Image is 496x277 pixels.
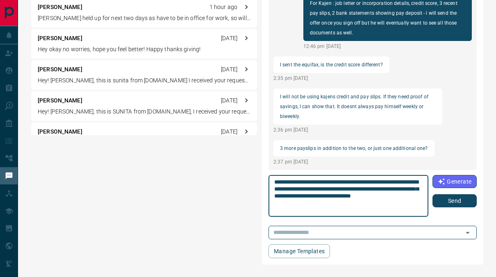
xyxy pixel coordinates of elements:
p: [PERSON_NAME] [38,65,82,74]
p: 12:46 pm [DATE] [303,43,472,50]
p: Hey okay no worries, hope you feel better! Happy thanks giving! [38,45,250,54]
p: 2:35 pm [DATE] [273,75,389,82]
p: I will not be using kajens credit and pay slips. If they need proof of savings, I can show that. ... [280,92,436,121]
button: Send [432,194,477,207]
button: Manage Templates [268,244,330,258]
button: Generate [432,175,477,188]
p: [PERSON_NAME] [38,3,82,11]
button: Open [462,227,473,238]
p: 2:37 pm [DATE] [273,158,435,166]
p: I sent the equifax, is the credit score different? [280,60,383,70]
p: [PERSON_NAME] [38,127,82,136]
p: [PERSON_NAME] [38,34,82,43]
p: Hey! [PERSON_NAME], this is sunita from [DOMAIN_NAME] I received your request to view- [STREET_AD... [38,76,250,85]
p: [DATE] [221,127,237,136]
p: 1 hour ago [209,3,237,11]
p: [PERSON_NAME] held up for next two days as have to be in office for work, so will have the detail... [38,14,250,23]
p: [DATE] [221,65,237,74]
p: 3 more payslips in addition to the two, or just one additional one? [280,143,428,153]
p: Hey! [PERSON_NAME], this is SUNITA from [DOMAIN_NAME], I received your request to view, when are ... [38,107,250,116]
p: 2:36 pm [DATE] [273,126,442,134]
p: [DATE] [221,34,237,43]
p: [DATE] [221,96,237,105]
p: [PERSON_NAME] [38,96,82,105]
